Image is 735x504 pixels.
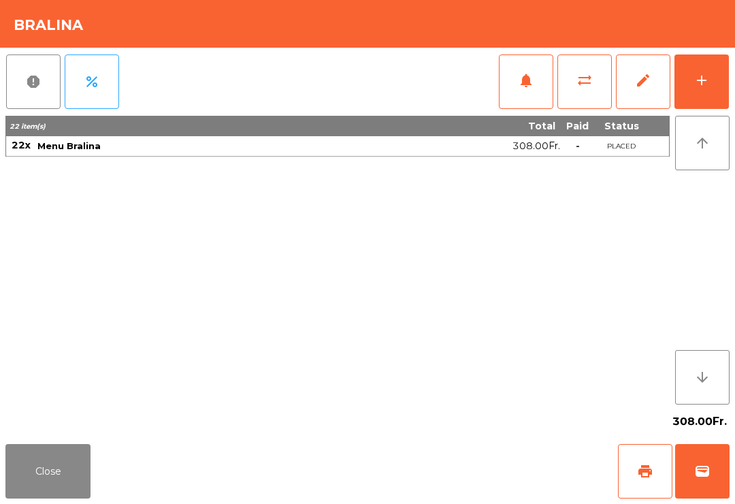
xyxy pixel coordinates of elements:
[637,463,653,479] span: print
[618,444,672,499] button: print
[5,444,91,499] button: Close
[14,15,83,35] h4: BRALINA
[561,116,594,136] th: Paid
[12,139,31,151] span: 22x
[499,54,553,109] button: notifications
[10,122,46,131] span: 22 item(s)
[37,140,101,151] span: Menu Bralina
[594,136,649,157] td: PLACED
[616,54,670,109] button: edit
[25,74,42,90] span: report
[576,72,593,89] span: sync_alt
[693,72,710,89] div: add
[675,350,730,405] button: arrow_downward
[512,137,560,155] span: 308.00Fr.
[338,116,561,136] th: Total
[635,72,651,89] span: edit
[576,140,580,152] span: -
[65,54,119,109] button: percent
[672,411,727,432] span: 308.00Fr.
[674,54,729,109] button: add
[675,116,730,170] button: arrow_upward
[594,116,649,136] th: Status
[84,74,100,90] span: percent
[694,463,710,479] span: wallet
[694,369,710,385] i: arrow_downward
[557,54,612,109] button: sync_alt
[675,444,730,499] button: wallet
[518,72,534,89] span: notifications
[694,135,710,151] i: arrow_upward
[6,54,61,109] button: report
